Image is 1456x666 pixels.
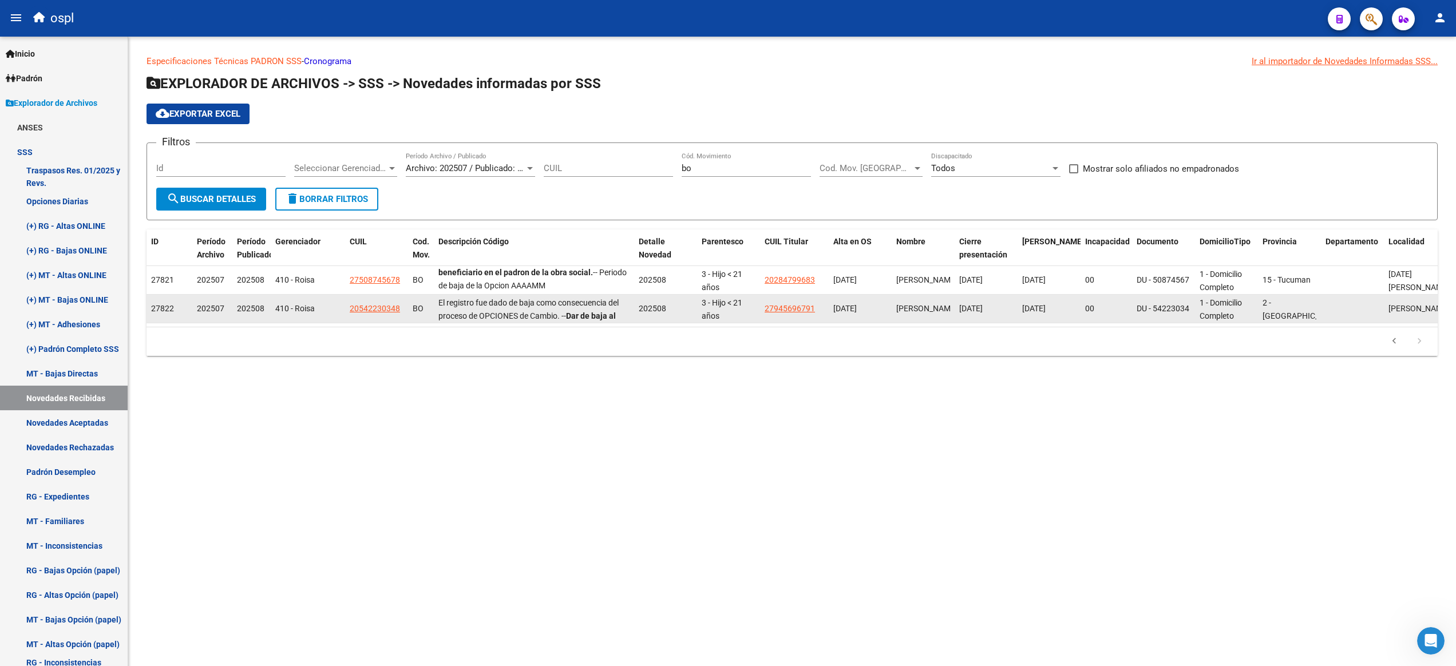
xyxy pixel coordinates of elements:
span: 20284799683 [765,275,815,284]
span: Nombre [896,237,925,246]
span: Cod. Mov. [GEOGRAPHIC_DATA] [820,163,912,173]
span: 202508 [237,275,264,284]
span: CUIL [350,237,367,246]
div: 00 [1085,273,1127,287]
span: [PERSON_NAME] [1388,304,1450,313]
span: Inicio [6,47,35,60]
mat-icon: person [1433,11,1447,25]
span: El registro fue dado de baja como consecuencia del proceso de OPCIONES de Cambio. -- -- Periodo d... [438,298,627,346]
span: 20542230348 [350,304,400,313]
span: [DATE] [833,304,857,313]
datatable-header-cell: ID [147,229,192,280]
a: Especificaciones Técnicas PADRON SSS [147,56,302,66]
span: 202508 [237,304,264,313]
span: Seleccionar Gerenciador [294,163,387,173]
datatable-header-cell: Descripción Código [434,229,634,280]
datatable-header-cell: Alta en OS [829,229,892,280]
span: Buscar Detalles [167,194,256,204]
datatable-header-cell: Provincia [1258,229,1321,280]
span: 202507 [197,275,224,284]
mat-icon: cloud_download [156,106,169,120]
span: 27821 [151,275,174,284]
span: [DATE] [1022,275,1046,284]
span: 3 - Hijo < 21 años [702,298,742,320]
h3: Filtros [156,134,196,150]
datatable-header-cell: Detalle Novedad [634,229,697,280]
span: [PERSON_NAME] [896,304,958,313]
span: [PERSON_NAME]. [1022,237,1086,246]
datatable-header-cell: Fecha Nac. [1018,229,1081,280]
span: Incapacidad [1085,237,1130,246]
span: Exportar EXCEL [156,109,240,119]
datatable-header-cell: Gerenciador [271,229,345,280]
button: Buscar Detalles [156,188,266,211]
datatable-header-cell: CUIL Titular [760,229,829,280]
span: Archivo: 202507 / Publicado: 202508 [406,163,545,173]
span: 15 - Tucuman [1263,275,1311,284]
span: Localidad [1388,237,1425,246]
span: [DATE] [959,275,983,284]
span: [DATE][PERSON_NAME] DE TUCUMA [1388,269,1450,305]
span: CUIL Titular [765,237,808,246]
span: Período Publicado [237,237,274,259]
span: Provincia [1263,237,1297,246]
span: 1 - Domicilio Completo [1200,298,1242,320]
span: Cierre presentación [959,237,1007,259]
span: 3 - Hijo < 21 años [702,269,742,292]
span: Borrar Filtros [286,194,368,204]
datatable-header-cell: Período Publicado [232,229,271,280]
span: Explorador de Archivos [6,97,97,109]
span: [PERSON_NAME] [896,275,958,284]
button: Exportar EXCEL [147,104,250,124]
span: 202508 [639,275,666,284]
span: El registro fue dado de baja como consecuencia del proceso de OPCIONES de Cambio. -- -- Periodo d... [438,241,627,290]
datatable-header-cell: Localidad [1384,229,1447,280]
span: DU - 54223034 [1137,304,1189,313]
span: 202507 [197,304,224,313]
p: - [147,55,1438,68]
datatable-header-cell: Período Archivo [192,229,232,280]
a: go to previous page [1383,335,1405,348]
span: Descripción Código [438,237,509,246]
datatable-header-cell: DomicilioTipo [1195,229,1258,280]
span: ID [151,237,159,246]
mat-icon: menu [9,11,23,25]
span: Cod. Mov. [413,237,430,259]
span: DU - 50874567 [1137,275,1189,284]
span: Alta en OS [833,237,872,246]
span: 202508 [639,304,666,313]
span: EXPLORADOR DE ARCHIVOS -> SSS -> Novedades informadas por SSS [147,76,601,92]
datatable-header-cell: Documento [1132,229,1195,280]
span: [DATE] [833,275,857,284]
span: Departamento [1326,237,1378,246]
a: go to next page [1408,335,1430,348]
datatable-header-cell: Departamento [1321,229,1384,280]
span: 2 - [GEOGRAPHIC_DATA] [1263,298,1340,320]
datatable-header-cell: CUIL [345,229,408,280]
span: Período Archivo [197,237,225,259]
span: Detalle Novedad [639,237,671,259]
span: 27945696791 [765,304,815,313]
div: Ir al importador de Novedades Informadas SSS... [1252,55,1438,68]
span: BO [413,304,424,313]
span: 410 - Roisa [275,275,315,284]
datatable-header-cell: Cod. Mov. [408,229,434,280]
button: Borrar Filtros [275,188,378,211]
span: 410 - Roisa [275,304,315,313]
span: 27822 [151,304,174,313]
a: Cronograma [304,56,351,66]
span: Mostrar solo afiliados no empadronados [1083,162,1239,176]
mat-icon: delete [286,192,299,205]
span: 27508745678 [350,275,400,284]
datatable-header-cell: Nombre [892,229,955,280]
span: BO [413,275,424,284]
span: Documento [1137,237,1178,246]
span: [DATE] [959,304,983,313]
iframe: Intercom live chat [1417,627,1445,655]
div: 00 [1085,302,1127,315]
mat-icon: search [167,192,180,205]
span: Todos [931,163,955,173]
span: ospl [50,6,74,31]
span: Gerenciador [275,237,321,246]
span: Padrón [6,72,42,85]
